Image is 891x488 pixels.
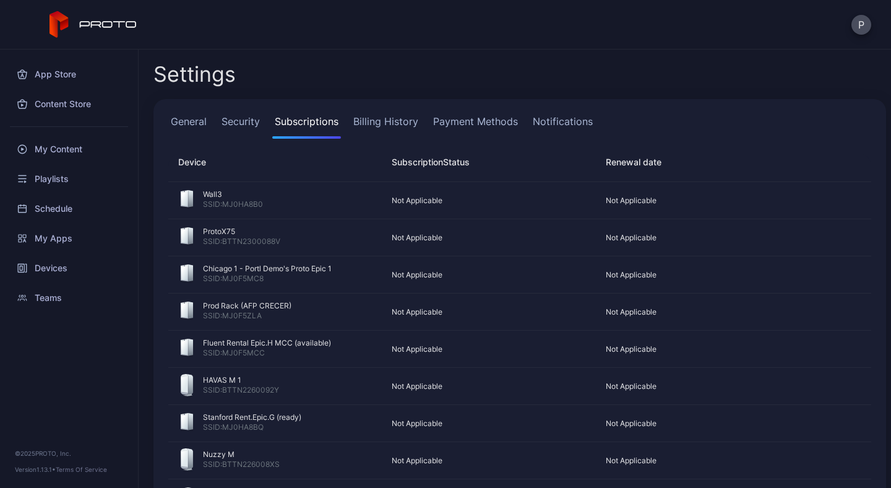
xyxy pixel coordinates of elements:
div: ProtoX75 [203,227,280,237]
div: Not Applicable [382,419,585,429]
a: Devices [7,253,131,283]
div: Device [178,155,372,170]
a: My Apps [7,224,131,253]
div: Not Applicable [382,196,585,206]
div: SSID: MJ0F5MCC [203,348,331,360]
div: Not Applicable [596,381,799,391]
div: SSID: MJ0HA8BQ [203,422,301,435]
a: Teams [7,283,131,313]
a: Schedule [7,194,131,224]
div: Fluent Rental Epic.H MCC (available) [203,338,331,348]
div: Not Applicable [596,233,799,243]
div: Not Applicable [382,456,585,466]
a: Payment Methods [431,114,520,139]
div: Not Applicable [382,344,585,354]
div: © 2025 PROTO, Inc. [15,448,123,458]
div: Not Applicable [596,270,799,280]
div: Wall3 [203,190,263,199]
div: SSID: BTTN2300088V [203,237,280,249]
div: Stanford Rent.Epic.G (ready) [203,412,301,422]
div: Renewal date [596,155,799,170]
div: SSID: MJ0HA8B0 [203,199,263,212]
h2: Settings [153,63,236,85]
div: Not Applicable [596,456,799,466]
div: SSID: MJ0F5ZLA [203,311,291,323]
a: Security [219,114,262,139]
a: Notifications [530,114,595,139]
div: Not Applicable [596,307,799,317]
span: Version 1.13.1 • [15,466,56,473]
div: HAVAS M 1 [203,375,279,385]
span: Subscription [392,157,443,167]
div: Not Applicable [382,381,585,391]
div: Nuzzy M [203,450,280,460]
a: General [168,114,209,139]
a: Terms Of Service [56,466,107,473]
a: My Content [7,134,131,164]
div: Prod Rack (AFP CRECER) [203,301,291,311]
a: Subscriptions [272,114,341,139]
a: Content Store [7,89,131,119]
div: Not Applicable [382,270,585,280]
div: Not Applicable [596,344,799,354]
div: Not Applicable [596,419,799,429]
div: Not Applicable [596,196,799,206]
a: Billing History [351,114,421,139]
div: Chicago 1 - Portl Demo's Proto Epic 1 [203,264,332,274]
div: Not Applicable [382,307,585,317]
a: App Store [7,59,131,89]
a: Playlists [7,164,131,194]
div: Status [382,155,585,170]
div: SSID: MJ0F5MC8 [203,274,332,286]
div: SSID: BTTN226008XS [203,460,280,472]
div: Not Applicable [382,233,585,243]
div: SSID: BTTN2260092Y [203,385,279,398]
button: P [851,15,871,35]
